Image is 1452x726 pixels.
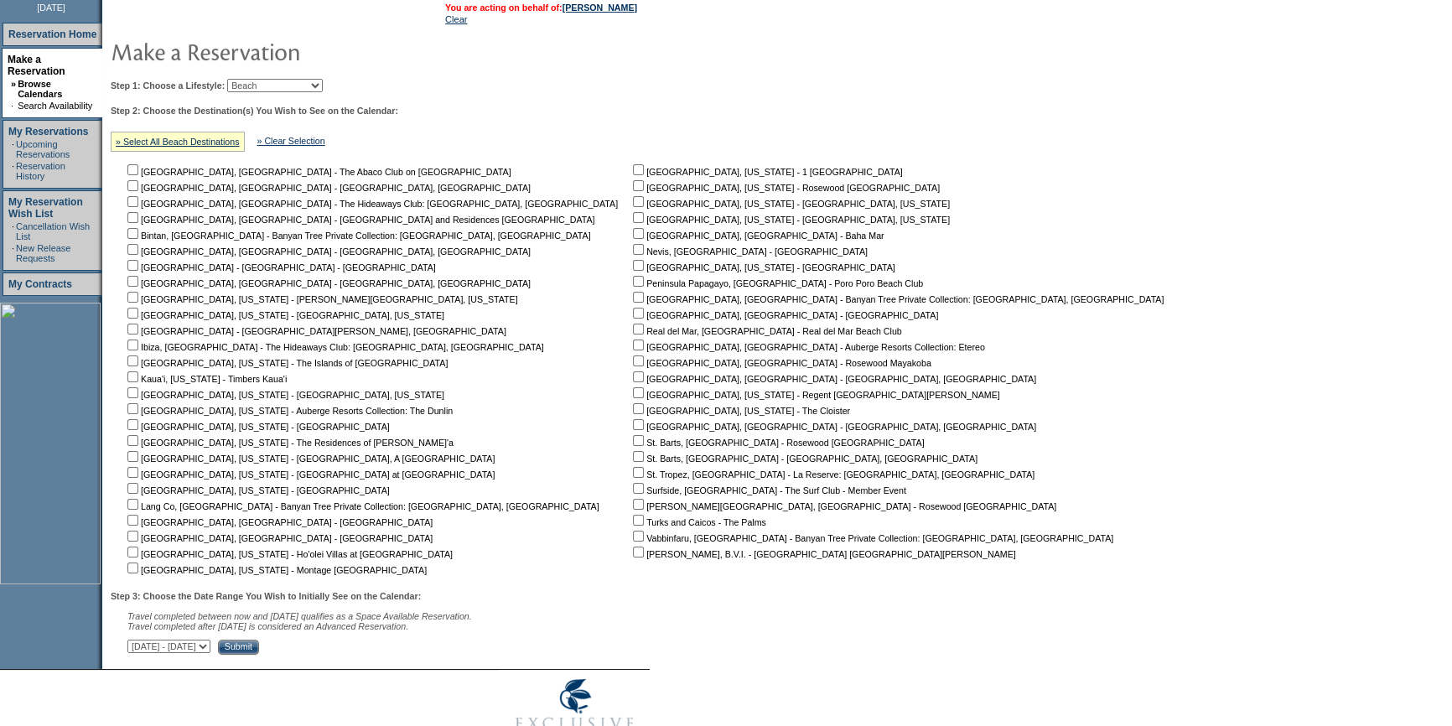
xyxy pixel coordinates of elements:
[630,549,1016,559] nobr: [PERSON_NAME], B.V.I. - [GEOGRAPHIC_DATA] [GEOGRAPHIC_DATA][PERSON_NAME]
[630,374,1036,384] nobr: [GEOGRAPHIC_DATA], [GEOGRAPHIC_DATA] - [GEOGRAPHIC_DATA], [GEOGRAPHIC_DATA]
[630,469,1035,480] nobr: St. Tropez, [GEOGRAPHIC_DATA] - La Reserve: [GEOGRAPHIC_DATA], [GEOGRAPHIC_DATA]
[11,101,16,111] td: ·
[124,374,287,384] nobr: Kaua'i, [US_STATE] - Timbers Kaua'i
[630,485,906,495] nobr: Surfside, [GEOGRAPHIC_DATA] - The Surf Club - Member Event
[8,278,72,290] a: My Contracts
[124,326,506,336] nobr: [GEOGRAPHIC_DATA] - [GEOGRAPHIC_DATA][PERSON_NAME], [GEOGRAPHIC_DATA]
[12,139,14,159] td: ·
[18,79,62,99] a: Browse Calendars
[124,549,453,559] nobr: [GEOGRAPHIC_DATA], [US_STATE] - Ho'olei Villas at [GEOGRAPHIC_DATA]
[630,438,924,448] nobr: St. Barts, [GEOGRAPHIC_DATA] - Rosewood [GEOGRAPHIC_DATA]
[630,533,1113,543] nobr: Vabbinfaru, [GEOGRAPHIC_DATA] - Banyan Tree Private Collection: [GEOGRAPHIC_DATA], [GEOGRAPHIC_DATA]
[257,136,325,146] a: » Clear Selection
[630,390,1000,400] nobr: [GEOGRAPHIC_DATA], [US_STATE] - Regent [GEOGRAPHIC_DATA][PERSON_NAME]
[630,167,903,177] nobr: [GEOGRAPHIC_DATA], [US_STATE] - 1 [GEOGRAPHIC_DATA]
[111,34,446,68] img: pgTtlMakeReservation.gif
[630,326,902,336] nobr: Real del Mar, [GEOGRAPHIC_DATA] - Real del Mar Beach Club
[111,80,225,91] b: Step 1: Choose a Lifestyle:
[630,294,1164,304] nobr: [GEOGRAPHIC_DATA], [GEOGRAPHIC_DATA] - Banyan Tree Private Collection: [GEOGRAPHIC_DATA], [GEOGRA...
[12,161,14,181] td: ·
[124,294,518,304] nobr: [GEOGRAPHIC_DATA], [US_STATE] - [PERSON_NAME][GEOGRAPHIC_DATA], [US_STATE]
[16,139,70,159] a: Upcoming Reservations
[630,278,923,288] nobr: Peninsula Papagayo, [GEOGRAPHIC_DATA] - Poro Poro Beach Club
[8,126,88,137] a: My Reservations
[630,406,850,416] nobr: [GEOGRAPHIC_DATA], [US_STATE] - The Cloister
[445,14,467,24] a: Clear
[563,3,637,13] a: [PERSON_NAME]
[124,262,436,272] nobr: [GEOGRAPHIC_DATA] - [GEOGRAPHIC_DATA] - [GEOGRAPHIC_DATA]
[630,246,868,257] nobr: Nevis, [GEOGRAPHIC_DATA] - [GEOGRAPHIC_DATA]
[124,342,544,352] nobr: Ibiza, [GEOGRAPHIC_DATA] - The Hideaways Club: [GEOGRAPHIC_DATA], [GEOGRAPHIC_DATA]
[218,640,259,655] input: Submit
[8,54,65,77] a: Make a Reservation
[37,3,65,13] span: [DATE]
[630,342,985,352] nobr: [GEOGRAPHIC_DATA], [GEOGRAPHIC_DATA] - Auberge Resorts Collection: Etereo
[16,243,70,263] a: New Release Requests
[8,196,83,220] a: My Reservation Wish List
[12,221,14,241] td: ·
[630,215,950,225] nobr: [GEOGRAPHIC_DATA], [US_STATE] - [GEOGRAPHIC_DATA], [US_STATE]
[127,621,408,631] nobr: Travel completed after [DATE] is considered an Advanced Reservation.
[124,199,618,209] nobr: [GEOGRAPHIC_DATA], [GEOGRAPHIC_DATA] - The Hideaways Club: [GEOGRAPHIC_DATA], [GEOGRAPHIC_DATA]
[127,611,472,621] span: Travel completed between now and [DATE] qualifies as a Space Available Reservation.
[630,422,1036,432] nobr: [GEOGRAPHIC_DATA], [GEOGRAPHIC_DATA] - [GEOGRAPHIC_DATA], [GEOGRAPHIC_DATA]
[124,406,453,416] nobr: [GEOGRAPHIC_DATA], [US_STATE] - Auberge Resorts Collection: The Dunlin
[630,231,884,241] nobr: [GEOGRAPHIC_DATA], [GEOGRAPHIC_DATA] - Baha Mar
[124,231,591,241] nobr: Bintan, [GEOGRAPHIC_DATA] - Banyan Tree Private Collection: [GEOGRAPHIC_DATA], [GEOGRAPHIC_DATA]
[124,167,511,177] nobr: [GEOGRAPHIC_DATA], [GEOGRAPHIC_DATA] - The Abaco Club on [GEOGRAPHIC_DATA]
[8,29,96,40] a: Reservation Home
[124,438,454,448] nobr: [GEOGRAPHIC_DATA], [US_STATE] - The Residences of [PERSON_NAME]'a
[124,454,495,464] nobr: [GEOGRAPHIC_DATA], [US_STATE] - [GEOGRAPHIC_DATA], A [GEOGRAPHIC_DATA]
[124,390,444,400] nobr: [GEOGRAPHIC_DATA], [US_STATE] - [GEOGRAPHIC_DATA], [US_STATE]
[16,221,90,241] a: Cancellation Wish List
[124,469,495,480] nobr: [GEOGRAPHIC_DATA], [US_STATE] - [GEOGRAPHIC_DATA] at [GEOGRAPHIC_DATA]
[111,591,421,601] b: Step 3: Choose the Date Range You Wish to Initially See on the Calendar:
[124,183,531,193] nobr: [GEOGRAPHIC_DATA], [GEOGRAPHIC_DATA] - [GEOGRAPHIC_DATA], [GEOGRAPHIC_DATA]
[630,517,766,527] nobr: Turks and Caicos - The Palms
[124,533,433,543] nobr: [GEOGRAPHIC_DATA], [GEOGRAPHIC_DATA] - [GEOGRAPHIC_DATA]
[630,183,940,193] nobr: [GEOGRAPHIC_DATA], [US_STATE] - Rosewood [GEOGRAPHIC_DATA]
[124,246,531,257] nobr: [GEOGRAPHIC_DATA], [GEOGRAPHIC_DATA] - [GEOGRAPHIC_DATA], [GEOGRAPHIC_DATA]
[630,262,895,272] nobr: [GEOGRAPHIC_DATA], [US_STATE] - [GEOGRAPHIC_DATA]
[124,517,433,527] nobr: [GEOGRAPHIC_DATA], [GEOGRAPHIC_DATA] - [GEOGRAPHIC_DATA]
[124,422,390,432] nobr: [GEOGRAPHIC_DATA], [US_STATE] - [GEOGRAPHIC_DATA]
[124,485,390,495] nobr: [GEOGRAPHIC_DATA], [US_STATE] - [GEOGRAPHIC_DATA]
[445,3,637,13] span: You are acting on behalf of:
[630,199,950,209] nobr: [GEOGRAPHIC_DATA], [US_STATE] - [GEOGRAPHIC_DATA], [US_STATE]
[124,358,448,368] nobr: [GEOGRAPHIC_DATA], [US_STATE] - The Islands of [GEOGRAPHIC_DATA]
[116,137,240,147] a: » Select All Beach Destinations
[630,454,978,464] nobr: St. Barts, [GEOGRAPHIC_DATA] - [GEOGRAPHIC_DATA], [GEOGRAPHIC_DATA]
[12,243,14,263] td: ·
[124,310,444,320] nobr: [GEOGRAPHIC_DATA], [US_STATE] - [GEOGRAPHIC_DATA], [US_STATE]
[630,501,1056,511] nobr: [PERSON_NAME][GEOGRAPHIC_DATA], [GEOGRAPHIC_DATA] - Rosewood [GEOGRAPHIC_DATA]
[18,101,92,111] a: Search Availability
[124,278,531,288] nobr: [GEOGRAPHIC_DATA], [GEOGRAPHIC_DATA] - [GEOGRAPHIC_DATA], [GEOGRAPHIC_DATA]
[630,358,931,368] nobr: [GEOGRAPHIC_DATA], [GEOGRAPHIC_DATA] - Rosewood Mayakoba
[630,310,938,320] nobr: [GEOGRAPHIC_DATA], [GEOGRAPHIC_DATA] - [GEOGRAPHIC_DATA]
[11,79,16,89] b: »
[124,215,594,225] nobr: [GEOGRAPHIC_DATA], [GEOGRAPHIC_DATA] - [GEOGRAPHIC_DATA] and Residences [GEOGRAPHIC_DATA]
[16,161,65,181] a: Reservation History
[111,106,398,116] b: Step 2: Choose the Destination(s) You Wish to See on the Calendar:
[124,565,427,575] nobr: [GEOGRAPHIC_DATA], [US_STATE] - Montage [GEOGRAPHIC_DATA]
[124,501,599,511] nobr: Lang Co, [GEOGRAPHIC_DATA] - Banyan Tree Private Collection: [GEOGRAPHIC_DATA], [GEOGRAPHIC_DATA]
